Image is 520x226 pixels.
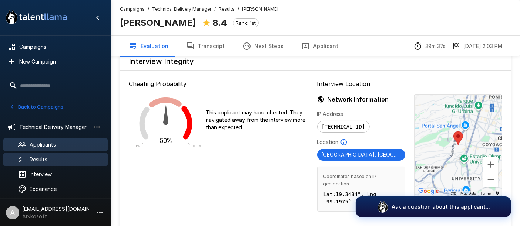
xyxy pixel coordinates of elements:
b: [PERSON_NAME] [120,17,196,28]
p: [DATE] 2:03 PM [463,42,502,50]
button: Next Steps [234,36,292,56]
span: [GEOGRAPHIC_DATA], [GEOGRAPHIC_DATA] MX [317,151,405,158]
button: Zoom out [483,172,498,187]
p: Location [317,138,339,146]
span: Coordinates based on IP geolocation [323,173,399,188]
p: Cheating Probability [129,79,314,88]
text: 100% [192,144,201,148]
img: Google [416,186,441,196]
h6: Network Information [317,94,405,105]
button: Zoom in [483,157,498,172]
span: / [238,6,239,13]
img: logo_glasses@2x.png [377,201,389,213]
span: / [214,6,216,13]
a: Report errors in the road map or imagery to Google [495,191,500,195]
a: Terms (opens in new tab) [480,191,491,195]
button: Applicant [292,36,347,56]
u: Campaigns [120,6,145,12]
b: 8.4 [212,17,227,28]
p: This applicant may have cheated. They navigated away from the interview more than expected. [206,109,314,131]
span: / [148,6,149,13]
div: The date and time when the interview was completed [452,42,502,51]
svg: Based on IP Address and not guaranteed to be accurate [340,138,348,146]
u: Results [219,6,235,12]
span: [TECHNICAL_ID] [318,124,369,130]
p: 39m 37s [425,42,446,50]
p: IP Address [317,110,405,118]
button: Ask a question about this applicant... [356,196,511,217]
text: 50% [160,137,172,144]
p: Lat: 19.3484 °, Lng: -99.1975 ° [323,191,399,205]
p: Ask a question about this applicant... [392,203,490,210]
button: Transcript [177,36,234,56]
u: Technical Delivery Manager [152,6,211,12]
text: 0% [135,144,140,148]
button: Map Data [460,191,476,196]
h6: Interview Integrity [120,55,511,67]
button: Keyboard shortcuts [451,191,456,196]
span: Rank: 1st [233,20,258,26]
button: Evaluation [120,36,177,56]
div: The time between starting and completing the interview [413,42,446,51]
a: Open this area in Google Maps (opens a new window) [416,186,441,196]
p: Interview Location [317,79,503,88]
span: [PERSON_NAME] [242,6,278,13]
